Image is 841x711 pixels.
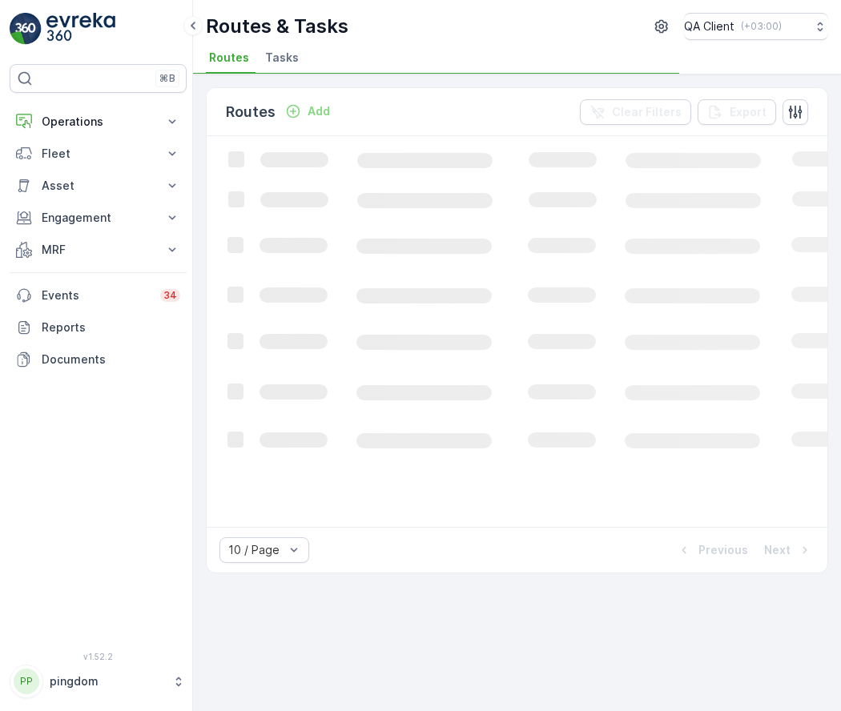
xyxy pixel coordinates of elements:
[698,99,776,125] button: Export
[50,673,164,689] p: pingdom
[580,99,691,125] button: Clear Filters
[206,14,348,39] p: Routes & Tasks
[698,542,748,558] p: Previous
[279,102,336,121] button: Add
[10,652,187,661] span: v 1.52.2
[42,242,155,258] p: MRF
[10,665,187,698] button: PPpingdom
[42,319,180,335] p: Reports
[10,106,187,138] button: Operations
[42,210,155,226] p: Engagement
[265,50,299,66] span: Tasks
[42,146,155,162] p: Fleet
[10,311,187,343] a: Reports
[42,351,180,368] p: Documents
[730,104,767,120] p: Export
[612,104,682,120] p: Clear Filters
[674,540,750,560] button: Previous
[741,20,782,33] p: ( +03:00 )
[209,50,249,66] span: Routes
[42,287,151,303] p: Events
[42,178,155,194] p: Asset
[10,13,42,45] img: logo
[46,13,115,45] img: logo_light-DOdMpM7g.png
[10,138,187,170] button: Fleet
[764,542,791,558] p: Next
[163,289,177,302] p: 34
[684,13,828,40] button: QA Client(+03:00)
[10,234,187,266] button: MRF
[10,279,187,311] a: Events34
[684,18,734,34] p: QA Client
[159,72,175,85] p: ⌘B
[14,669,39,694] div: PP
[10,343,187,376] a: Documents
[226,101,276,123] p: Routes
[10,170,187,202] button: Asset
[42,114,155,130] p: Operations
[308,103,330,119] p: Add
[763,540,815,560] button: Next
[10,202,187,234] button: Engagement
